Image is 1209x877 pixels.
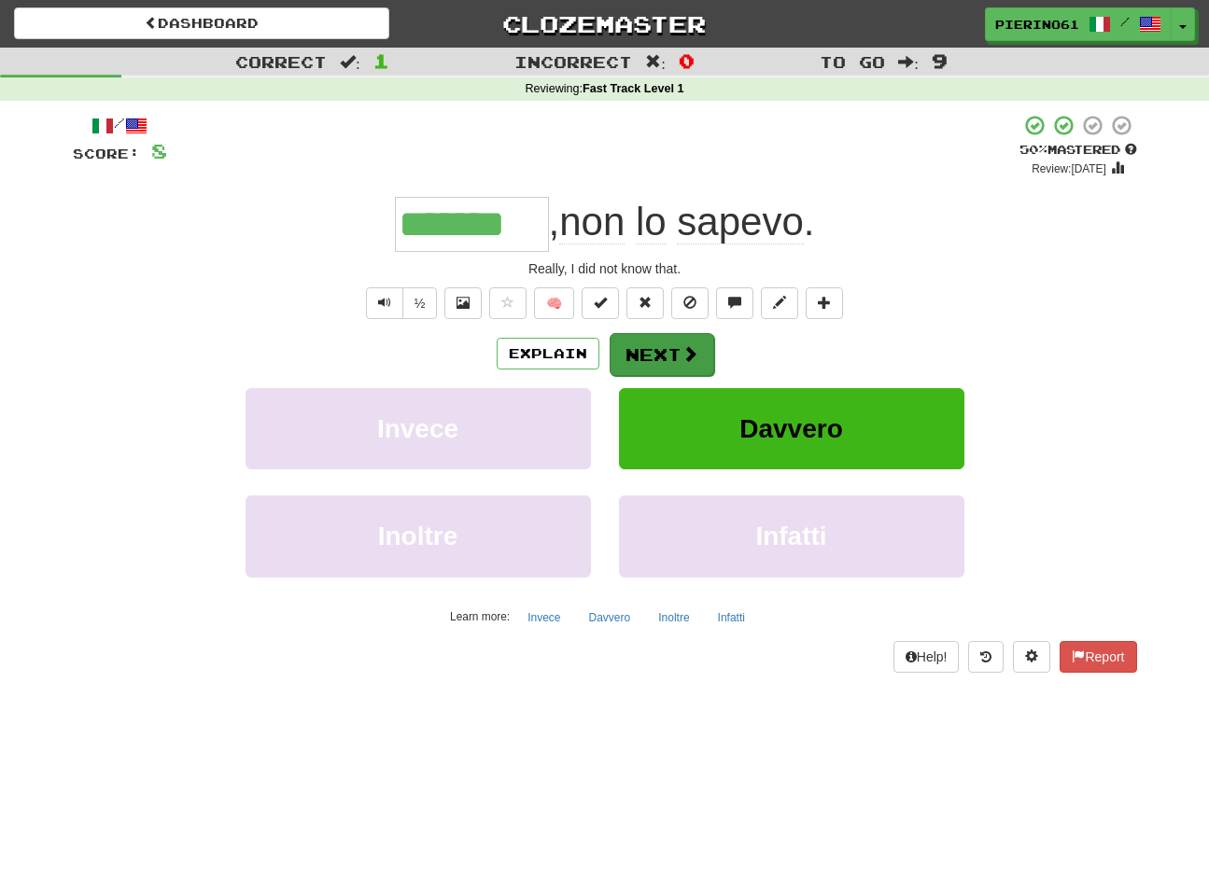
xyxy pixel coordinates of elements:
[755,522,826,550] span: Infatti
[898,54,919,70] span: :
[534,287,574,319] button: 🧠
[362,287,438,319] div: Text-to-speech controls
[610,333,714,376] button: Next
[932,49,948,72] span: 9
[626,287,664,319] button: Reset to 0% Mastered (alt+r)
[450,610,510,623] small: Learn more:
[679,49,695,72] span: 0
[73,259,1137,278] div: Really, I did not know that.
[497,338,599,369] button: Explain
[806,287,843,319] button: Add to collection (alt+a)
[708,604,755,632] button: Infatti
[985,7,1172,41] a: Pierino61 /
[246,388,591,469] button: Invece
[619,388,964,469] button: Davvero
[1019,142,1137,159] div: Mastered
[517,604,570,632] button: Invece
[366,287,403,319] button: Play sentence audio (ctl+space)
[583,82,684,95] strong: Fast Track Level 1
[514,52,632,71] span: Incorrect
[645,54,666,70] span: :
[444,287,482,319] button: Show image (alt+x)
[968,641,1004,673] button: Round history (alt+y)
[377,414,458,443] span: Invece
[489,287,527,319] button: Favorite sentence (alt+f)
[671,287,709,319] button: Ignore sentence (alt+i)
[677,200,803,244] span: sapevo
[559,200,625,244] span: non
[402,287,438,319] button: ½
[378,522,458,550] span: Inoltre
[619,495,964,577] button: Infatti
[739,414,843,443] span: Davvero
[820,52,885,71] span: To go
[246,495,591,577] button: Inoltre
[761,287,798,319] button: Edit sentence (alt+d)
[549,200,815,244] span: , .
[648,604,699,632] button: Inoltre
[151,139,167,162] span: 8
[235,52,327,71] span: Correct
[636,200,667,244] span: lo
[73,114,167,137] div: /
[1019,142,1047,157] span: 50 %
[582,287,619,319] button: Set this sentence to 100% Mastered (alt+m)
[995,16,1079,33] span: Pierino61
[579,604,641,632] button: Davvero
[893,641,960,673] button: Help!
[1032,162,1106,175] small: Review: [DATE]
[1120,15,1130,28] span: /
[340,54,360,70] span: :
[373,49,389,72] span: 1
[417,7,793,40] a: Clozemaster
[1060,641,1136,673] button: Report
[73,146,140,161] span: Score:
[14,7,389,39] a: Dashboard
[716,287,753,319] button: Discuss sentence (alt+u)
